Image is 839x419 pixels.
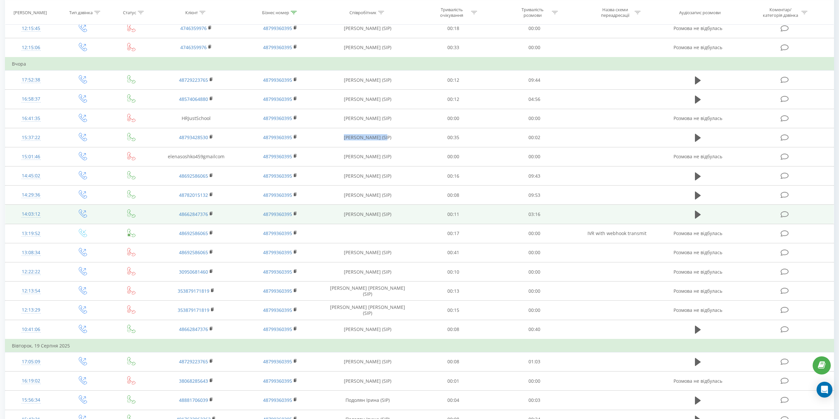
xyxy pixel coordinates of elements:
div: 14:45:02 [12,169,50,182]
div: Клієнт [185,10,198,15]
div: 13:08:34 [12,246,50,259]
div: Статус [123,10,136,15]
a: 48799360395 [263,326,292,332]
td: 09:43 [494,166,575,186]
div: 15:56:34 [12,394,50,406]
td: [PERSON_NAME] (SIP) [322,372,413,391]
td: [PERSON_NAME] (SIP) [322,109,413,128]
a: 48574064880 [179,96,208,102]
a: 30950681460 [179,269,208,275]
td: 01:03 [494,352,575,371]
a: 48799360395 [263,249,292,255]
td: 00:17 [413,224,494,243]
div: Назва схеми переадресації [598,7,633,18]
div: 12:15:06 [12,41,50,54]
td: IVR with webhook transmit [575,224,659,243]
a: 48799360395 [263,153,292,160]
td: 00:00 [494,109,575,128]
td: 00:00 [494,372,575,391]
span: Розмова не відбулась [674,25,722,31]
span: Розмова не відбулась [674,153,722,160]
td: 00:00 [494,243,575,262]
a: 48782015132 [179,192,208,198]
td: 00:00 [494,38,575,57]
td: 04:56 [494,90,575,109]
div: 12:15:45 [12,22,50,35]
td: [PERSON_NAME] (SIP) [322,320,413,339]
a: 48799360395 [263,134,292,140]
div: 14:29:36 [12,189,50,201]
td: [PERSON_NAME] (SIP) [322,90,413,109]
span: Розмова не відбулась [674,249,722,255]
div: Open Intercom Messenger [817,382,832,398]
div: Тривалість очікування [434,7,469,18]
div: 17:05:09 [12,355,50,368]
div: Тривалість розмови [515,7,550,18]
span: Розмова не відбулась [674,115,722,121]
td: 00:16 [413,166,494,186]
td: 00:18 [413,19,494,38]
td: 00:00 [413,147,494,166]
span: Розмова не відбулась [674,288,722,294]
div: 15:01:46 [12,150,50,163]
td: 00:04 [413,391,494,410]
td: [PERSON_NAME] (SIP) [322,38,413,57]
div: 16:41:35 [12,112,50,125]
a: 48881706039 [179,397,208,403]
span: Розмова не відбулась [674,230,722,236]
td: [PERSON_NAME] [PERSON_NAME] (SIP) [322,282,413,301]
div: Аудіозапис розмови [679,10,721,15]
td: 00:15 [413,301,494,320]
div: 13:19:52 [12,227,50,240]
td: 00:41 [413,243,494,262]
td: 00:11 [413,205,494,224]
td: [PERSON_NAME] [PERSON_NAME] (SIP) [322,301,413,320]
td: 03:16 [494,205,575,224]
td: 00:02 [494,128,575,147]
div: 10:41:06 [12,323,50,336]
a: 4746359976 [180,25,207,31]
a: 48799360395 [263,288,292,294]
td: [PERSON_NAME] (SIP) [322,147,413,166]
div: 16:19:02 [12,374,50,387]
div: 12:13:29 [12,304,50,316]
span: Розмова не відбулась [674,378,722,384]
td: 00:00 [494,224,575,243]
div: 12:22:22 [12,265,50,278]
td: [PERSON_NAME] (SIP) [322,186,413,205]
td: 00:00 [494,301,575,320]
td: [PERSON_NAME] (SIP) [322,19,413,38]
a: 48729223765 [179,358,208,365]
div: 15:37:22 [12,131,50,144]
a: 353879171819 [178,307,209,313]
td: 00:00 [494,147,575,166]
td: 00:01 [413,372,494,391]
a: 48799360395 [263,192,292,198]
td: 00:08 [413,186,494,205]
a: 48799360395 [263,44,292,50]
div: 17:52:38 [12,74,50,86]
td: [PERSON_NAME] (SIP) [322,205,413,224]
a: 4746359976 [180,44,207,50]
td: 00:10 [413,262,494,282]
a: 48799360395 [263,378,292,384]
span: Розмова не відбулась [674,44,722,50]
a: 48662847376 [179,211,208,217]
td: Вчора [5,57,834,71]
a: 48799360395 [263,307,292,313]
td: elenasoshko459gmailcom [154,147,238,166]
a: 38068285643 [179,378,208,384]
div: Коментар/категорія дзвінка [761,7,800,18]
a: 48799360395 [263,115,292,121]
td: 09:44 [494,71,575,90]
span: Розмова не відбулась [674,269,722,275]
td: 00:40 [494,320,575,339]
div: [PERSON_NAME] [14,10,47,15]
td: 00:35 [413,128,494,147]
td: 00:00 [494,19,575,38]
td: Вівторок, 19 Серпня 2025 [5,339,834,352]
td: 00:12 [413,71,494,90]
td: 00:08 [413,320,494,339]
a: 48692586065 [179,249,208,255]
div: Бізнес номер [262,10,289,15]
